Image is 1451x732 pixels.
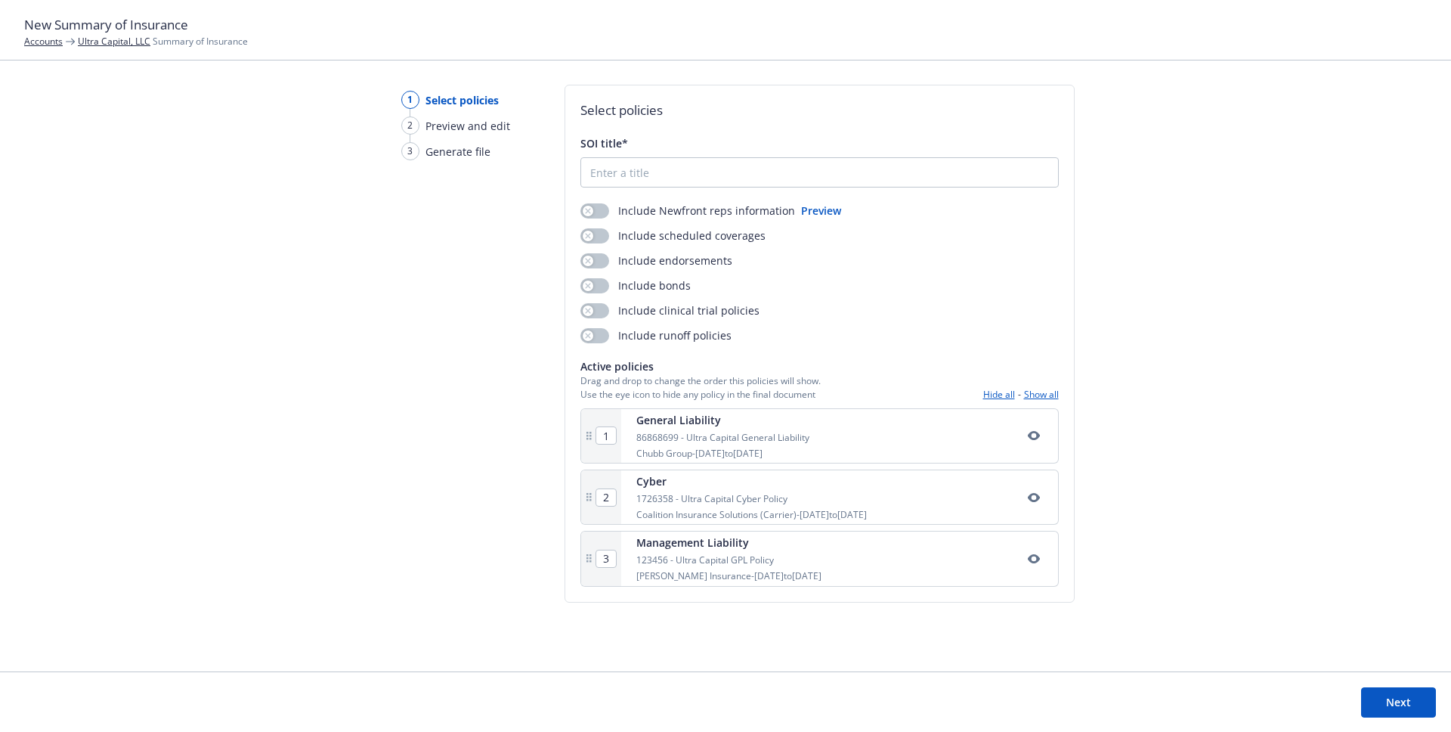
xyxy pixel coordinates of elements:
div: 2 [401,116,419,135]
div: [PERSON_NAME] Insurance - [DATE] to [DATE] [636,569,821,582]
div: Include bonds [580,278,691,293]
div: 123456 - Ultra Capital GPL Policy [636,554,821,566]
div: Include runoff policies [580,327,732,343]
h1: New Summary of Insurance [24,15,1427,35]
div: General Liability86868699 - Ultra Capital General LiabilityChubb Group-[DATE]to[DATE] [580,408,1059,464]
div: 86868699 - Ultra Capital General Liability [636,431,809,444]
span: Select policies [425,92,499,108]
span: Summary of Insurance [78,35,248,48]
div: Include clinical trial policies [580,302,760,318]
div: 1 [401,91,419,109]
span: Drag and drop to change the order this policies will show. Use the eye icon to hide any policy in... [580,374,821,400]
div: Management Liability123456 - Ultra Capital GPL Policy[PERSON_NAME] Insurance-[DATE]to[DATE] [580,531,1059,586]
div: Coalition Insurance Solutions (Carrier) - [DATE] to [DATE] [636,508,867,521]
div: - [983,388,1059,401]
div: Include Newfront reps information [580,203,795,219]
button: Hide all [983,388,1015,401]
button: Preview [801,203,841,219]
span: Preview and edit [425,118,510,134]
div: Chubb Group - [DATE] to [DATE] [636,447,809,460]
div: Cyber [636,473,867,489]
button: Next [1361,687,1436,718]
span: Generate file [425,144,490,160]
div: Management Liability [636,535,821,551]
a: Accounts [24,35,63,48]
div: Include endorsements [580,253,732,268]
a: Ultra Capital, LLC [78,35,150,48]
div: General Liability [636,412,809,428]
div: 3 [401,142,419,160]
div: 1726358 - Ultra Capital Cyber Policy [636,492,867,505]
span: SOI title* [580,136,628,150]
span: Active policies [580,358,821,374]
div: Cyber1726358 - Ultra Capital Cyber PolicyCoalition Insurance Solutions (Carrier)-[DATE]to[DATE] [580,470,1059,525]
button: Show all [1024,388,1059,401]
div: Include scheduled coverages [580,228,766,243]
input: Enter a title [581,158,1058,187]
h2: Select policies [580,101,1059,120]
